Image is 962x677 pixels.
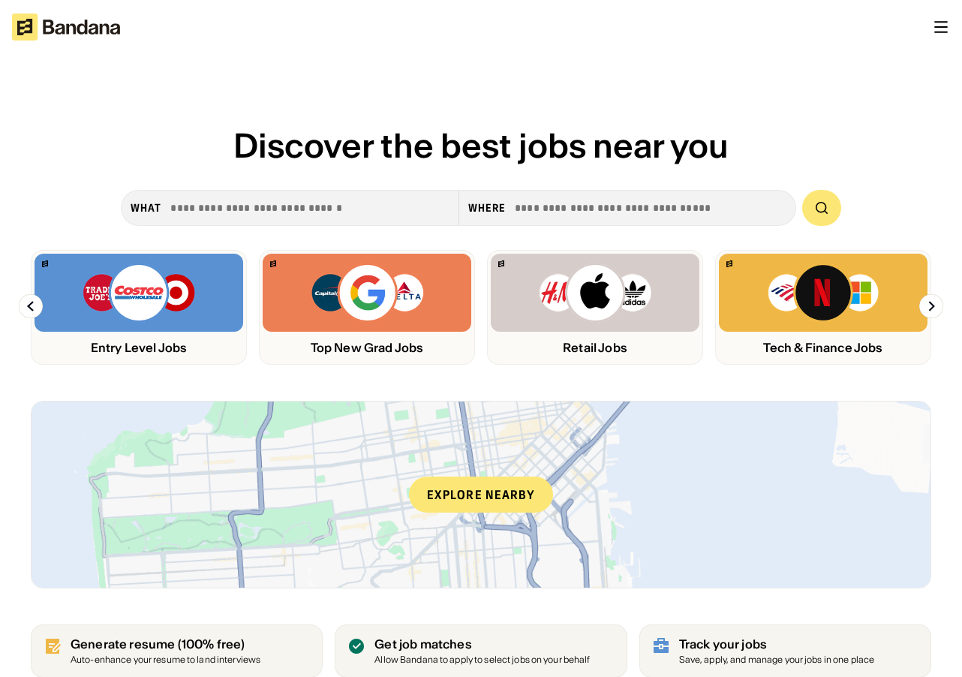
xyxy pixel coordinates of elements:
img: Left Arrow [19,294,43,318]
div: Retail Jobs [491,341,699,355]
div: Track your jobs [679,637,875,651]
img: Bandana logotype [12,14,120,41]
span: Discover the best jobs near you [233,125,729,167]
img: Bandana logo [42,260,48,267]
img: Right Arrow [919,294,943,318]
div: Top New Grad Jobs [263,341,471,355]
img: Bank of America, Netflix, Microsoft logos [767,263,880,323]
img: Bandana logo [726,260,732,267]
div: what [131,201,161,215]
div: Tech & Finance Jobs [719,341,927,355]
div: Get job matches [374,637,590,651]
img: H&M, Apply, Adidas logos [538,263,652,323]
div: Allow Bandana to apply to select jobs on your behalf [374,655,590,665]
img: Bandana logo [270,260,276,267]
span: (100% free) [178,636,245,651]
div: Auto-enhance your resume to land interviews [71,655,260,665]
img: Trader Joe’s, Costco, Target logos [82,263,196,323]
img: Bandana logo [498,260,504,267]
a: Explore nearby [32,402,930,588]
div: Where [468,201,507,215]
img: Capital One, Google, Delta logos [310,263,424,323]
a: Bandana logoCapital One, Google, Delta logosTop New Grad Jobs [259,250,475,365]
div: Generate resume [71,637,260,651]
div: Save, apply, and manage your jobs in one place [679,655,875,665]
a: Bandana logoTrader Joe’s, Costco, Target logosEntry Level Jobs [31,250,247,365]
a: Bandana logoBank of America, Netflix, Microsoft logosTech & Finance Jobs [715,250,931,365]
div: Explore nearby [409,477,553,513]
div: Entry Level Jobs [35,341,243,355]
a: Bandana logoH&M, Apply, Adidas logosRetail Jobs [487,250,703,365]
